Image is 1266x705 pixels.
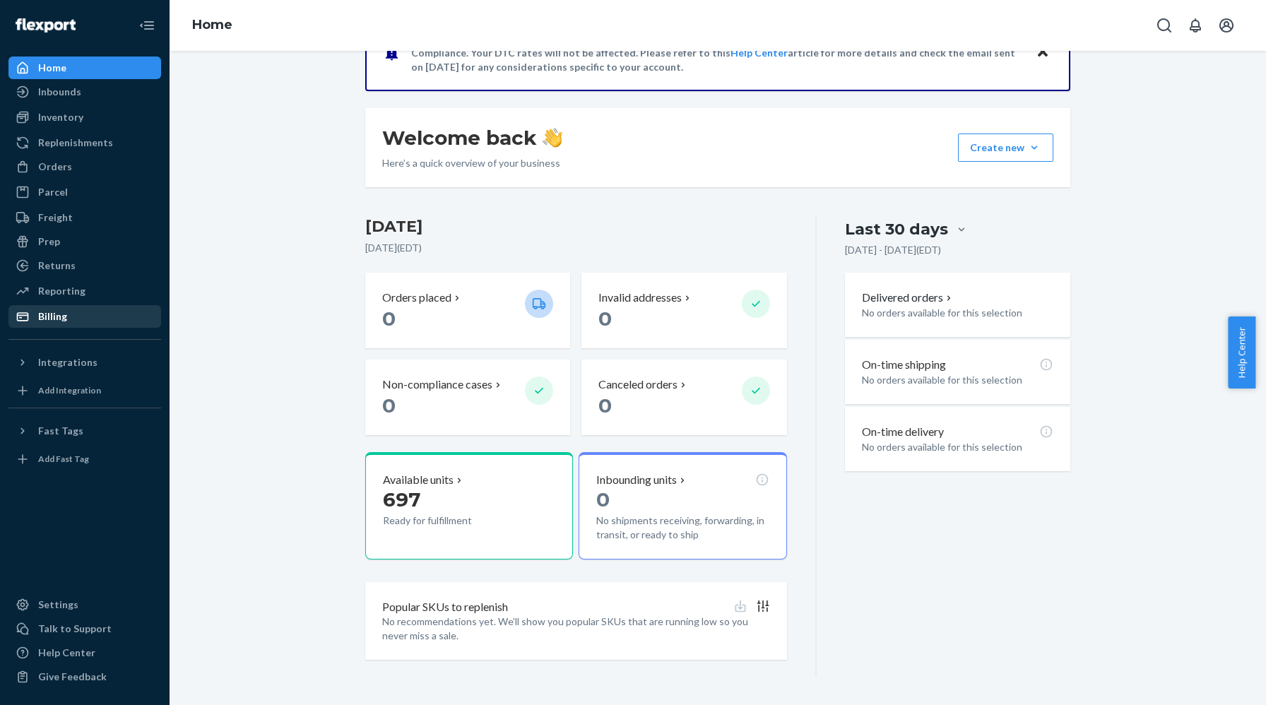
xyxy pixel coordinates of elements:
[38,424,83,438] div: Fast Tags
[862,424,944,440] p: On-time delivery
[598,307,612,331] span: 0
[8,593,161,616] a: Settings
[8,420,161,442] button: Fast Tags
[38,110,83,124] div: Inventory
[598,290,682,306] p: Invalid addresses
[8,254,161,277] a: Returns
[38,136,113,150] div: Replenishments
[1150,11,1178,40] button: Open Search Box
[383,487,420,511] span: 697
[8,641,161,664] a: Help Center
[383,514,514,528] p: Ready for fulfillment
[598,377,678,393] p: Canceled orders
[8,305,161,328] a: Billing
[38,284,85,298] div: Reporting
[8,181,161,203] a: Parcel
[365,241,787,255] p: [DATE] ( EDT )
[382,599,508,615] p: Popular SKUs to replenish
[411,32,1022,74] p: Effective [DATE], we're updating our pricing for Wholesale (B2B), Reserve Storage, Value-Added Se...
[862,373,1053,387] p: No orders available for this selection
[38,160,72,174] div: Orders
[16,18,76,32] img: Flexport logo
[862,357,946,373] p: On-time shipping
[365,215,787,238] h3: [DATE]
[958,134,1053,162] button: Create new
[1212,11,1241,40] button: Open account menu
[38,185,68,199] div: Parcel
[38,384,101,396] div: Add Integration
[8,351,161,374] button: Integrations
[365,452,573,559] button: Available units697Ready for fulfillment
[8,230,161,253] a: Prep
[8,81,161,103] a: Inbounds
[862,440,1053,454] p: No orders available for this selection
[365,273,570,348] button: Orders placed 0
[38,85,81,99] div: Inbounds
[365,360,570,435] button: Non-compliance cases 0
[8,155,161,178] a: Orders
[730,47,788,59] a: Help Center
[38,211,73,225] div: Freight
[382,125,562,150] h1: Welcome back
[1228,316,1255,389] button: Help Center
[38,309,67,324] div: Billing
[8,106,161,129] a: Inventory
[596,514,769,542] p: No shipments receiving, forwarding, in transit, or ready to ship
[845,218,948,240] div: Last 30 days
[8,379,161,402] a: Add Integration
[38,598,78,612] div: Settings
[38,259,76,273] div: Returns
[596,472,677,488] p: Inbounding units
[38,61,66,75] div: Home
[383,472,454,488] p: Available units
[579,452,786,559] button: Inbounding units0No shipments receiving, forwarding, in transit, or ready to ship
[38,235,60,249] div: Prep
[1181,11,1209,40] button: Open notifications
[382,377,492,393] p: Non-compliance cases
[8,617,161,640] a: Talk to Support
[581,273,786,348] button: Invalid addresses 0
[8,665,161,688] button: Give Feedback
[192,17,232,32] a: Home
[862,290,954,306] button: Delivered orders
[38,622,112,636] div: Talk to Support
[8,448,161,470] a: Add Fast Tag
[543,128,562,148] img: hand-wave emoji
[382,393,396,417] span: 0
[382,156,562,170] p: Here’s a quick overview of your business
[133,11,161,40] button: Close Navigation
[38,670,107,684] div: Give Feedback
[596,487,610,511] span: 0
[382,307,396,331] span: 0
[581,360,786,435] button: Canceled orders 0
[8,57,161,79] a: Home
[38,453,89,465] div: Add Fast Tag
[38,355,97,369] div: Integrations
[382,615,770,643] p: No recommendations yet. We’ll show you popular SKUs that are running low so you never miss a sale.
[8,131,161,154] a: Replenishments
[845,243,941,257] p: [DATE] - [DATE] ( EDT )
[382,290,451,306] p: Orders placed
[1034,42,1052,63] button: Close
[38,646,95,660] div: Help Center
[598,393,612,417] span: 0
[8,280,161,302] a: Reporting
[8,206,161,229] a: Freight
[181,5,244,46] ol: breadcrumbs
[862,306,1053,320] p: No orders available for this selection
